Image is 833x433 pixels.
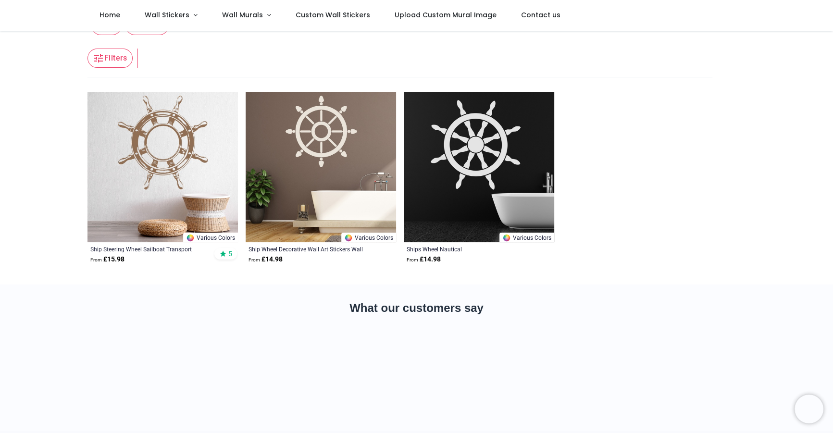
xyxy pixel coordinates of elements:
a: Various Colors [183,233,238,242]
span: From [407,257,418,262]
h2: What our customers say [87,300,746,316]
span: Wall Murals [222,10,263,20]
span: From [90,257,102,262]
span: 5 [228,249,232,258]
span: Contact us [521,10,560,20]
span: Custom Wall Stickers [296,10,370,20]
iframe: Customer reviews powered by Trustpilot [87,333,746,400]
span: Upload Custom Mural Image [395,10,497,20]
strong: £ 14.98 [249,255,283,264]
strong: £ 14.98 [407,255,441,264]
a: Various Colors [499,233,554,242]
img: Color Wheel [186,234,195,242]
span: From [249,257,260,262]
a: Various Colors [341,233,396,242]
a: Ship Steering Wheel Sailboat Transport [90,245,206,253]
img: Ships Wheel Nautical Wall Sticker [404,92,554,242]
a: Ships Wheel Nautical [407,245,522,253]
img: Color Wheel [502,234,511,242]
span: Home [99,10,120,20]
img: Ship Wheel Decorative Wall Art Stickers Wall Decal [246,92,396,242]
strong: £ 15.98 [90,255,124,264]
a: Ship Wheel Decorative Wall Art Stickers Wall [249,245,364,253]
button: Filters [87,49,133,68]
iframe: Brevo live chat [795,395,823,423]
img: Ship Steering Wheel Sailboat Transport Wall Sticker [87,92,238,242]
span: Wall Stickers [145,10,189,20]
img: Color Wheel [344,234,353,242]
